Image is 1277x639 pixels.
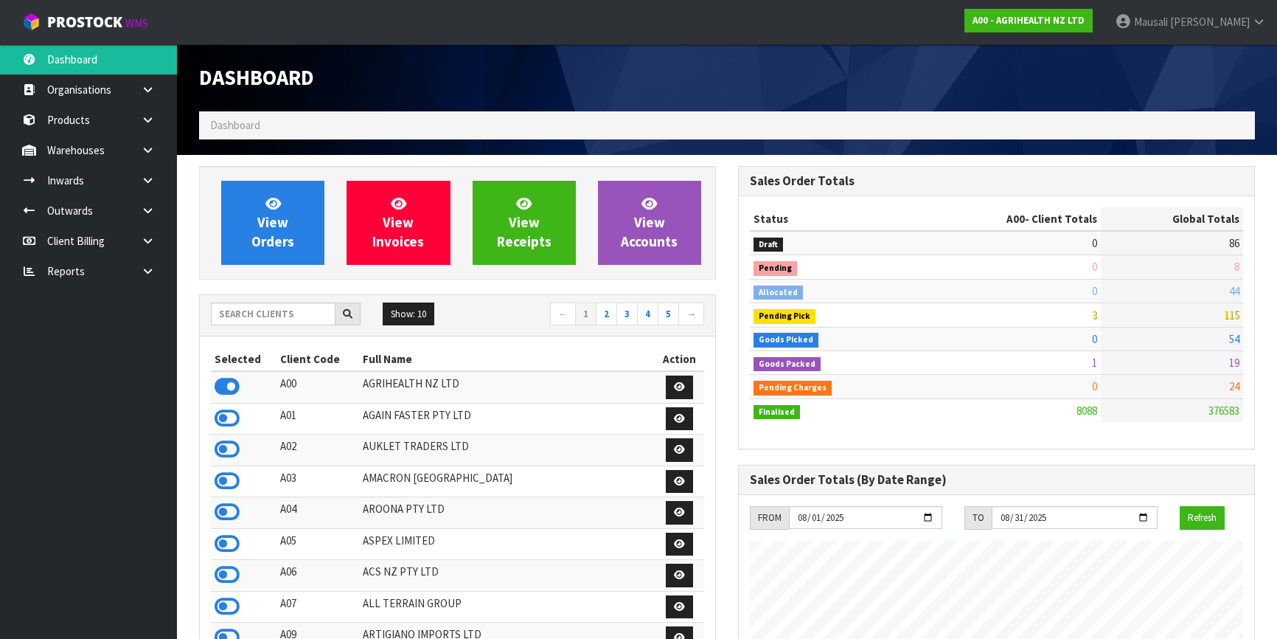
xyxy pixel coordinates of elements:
[964,506,992,530] div: TO
[359,591,655,623] td: ALL TERRAIN GROUP
[359,560,655,592] td: ACS NZ PTY LTD
[1229,379,1239,393] span: 24
[621,195,678,250] span: View Accounts
[221,181,324,265] a: ViewOrders
[47,13,122,32] span: ProStock
[125,16,148,30] small: WMS
[754,309,815,324] span: Pending Pick
[276,560,358,592] td: A06
[359,371,655,403] td: AGRIHEALTH NZ LTD
[750,506,789,530] div: FROM
[1092,332,1097,346] span: 0
[383,303,434,326] button: Show: 10
[251,195,294,250] span: View Orders
[210,118,260,132] span: Dashboard
[276,591,358,623] td: A07
[469,303,705,328] nav: Page navigation
[550,303,576,326] a: ←
[1092,379,1097,393] span: 0
[964,9,1093,32] a: A00 - AGRIHEALTH NZ LTD
[754,405,800,420] span: Finalised
[1101,207,1243,231] th: Global Totals
[359,497,655,529] td: AROONA PTY LTD
[1092,308,1097,322] span: 3
[372,195,424,250] span: View Invoices
[913,207,1101,231] th: - Client Totals
[1076,404,1097,418] span: 8088
[754,333,818,348] span: Goods Picked
[276,348,358,371] th: Client Code
[750,174,1243,188] h3: Sales Order Totals
[1180,506,1225,530] button: Refresh
[211,303,335,325] input: Search clients
[1234,260,1239,274] span: 8
[1224,308,1239,322] span: 115
[1092,284,1097,298] span: 0
[754,286,803,300] span: Allocated
[276,466,358,497] td: A03
[276,528,358,560] td: A05
[658,303,679,326] a: 5
[1170,15,1250,29] span: [PERSON_NAME]
[598,181,701,265] a: ViewAccounts
[22,13,41,31] img: cube-alt.png
[276,497,358,529] td: A04
[359,403,655,435] td: AGAIN FASTER PTY LTD
[1229,284,1239,298] span: 44
[1134,15,1168,29] span: Mausali
[359,528,655,560] td: ASPEX LIMITED
[276,403,358,435] td: A01
[276,435,358,466] td: A02
[1092,260,1097,274] span: 0
[678,303,704,326] a: →
[1006,212,1025,226] span: A00
[1229,236,1239,250] span: 86
[754,357,821,372] span: Goods Packed
[655,348,704,371] th: Action
[1092,236,1097,250] span: 0
[972,14,1085,27] strong: A00 - AGRIHEALTH NZ LTD
[575,303,596,326] a: 1
[1208,404,1239,418] span: 376583
[616,303,638,326] a: 3
[596,303,617,326] a: 2
[637,303,658,326] a: 4
[211,348,276,371] th: Selected
[754,261,797,276] span: Pending
[359,435,655,466] td: AUKLET TRADERS LTD
[276,371,358,403] td: A00
[199,64,314,91] span: Dashboard
[497,195,551,250] span: View Receipts
[1092,356,1097,370] span: 1
[359,348,655,371] th: Full Name
[347,181,450,265] a: ViewInvoices
[473,181,576,265] a: ViewReceipts
[359,466,655,497] td: AMACRON [GEOGRAPHIC_DATA]
[750,207,913,231] th: Status
[754,381,832,396] span: Pending Charges
[750,473,1243,487] h3: Sales Order Totals (By Date Range)
[1229,356,1239,370] span: 19
[754,238,783,252] span: Draft
[1229,332,1239,346] span: 54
